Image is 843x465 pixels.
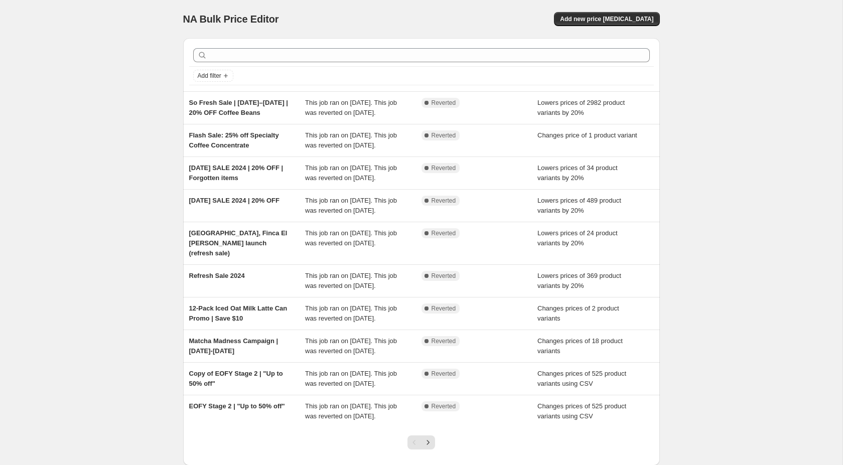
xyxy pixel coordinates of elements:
[560,15,653,23] span: Add new price [MEDICAL_DATA]
[407,435,435,449] nav: Pagination
[432,272,456,280] span: Reverted
[305,229,397,247] span: This job ran on [DATE]. This job was reverted on [DATE].
[432,304,456,313] span: Reverted
[537,337,623,355] span: Changes prices of 18 product variants
[432,370,456,378] span: Reverted
[537,99,625,116] span: Lowers prices of 2982 product variants by 20%
[189,197,279,204] span: [DATE] SALE 2024 | 20% OFF
[537,164,618,182] span: Lowers prices of 34 product variants by 20%
[305,99,397,116] span: This job ran on [DATE]. This job was reverted on [DATE].
[305,272,397,289] span: This job ran on [DATE]. This job was reverted on [DATE].
[537,131,637,139] span: Changes price of 1 product variant
[189,402,285,410] span: EOFY Stage 2 | "Up to 50% off"
[189,131,279,149] span: Flash Sale: 25% off Specialty Coffee Concentrate
[537,304,619,322] span: Changes prices of 2 product variants
[432,337,456,345] span: Reverted
[198,72,221,80] span: Add filter
[193,70,233,82] button: Add filter
[537,197,621,214] span: Lowers prices of 489 product variants by 20%
[537,272,621,289] span: Lowers prices of 369 product variants by 20%
[305,131,397,149] span: This job ran on [DATE]. This job was reverted on [DATE].
[189,304,288,322] span: 12-Pack Iced Oat Milk Latte Can Promo | Save $10
[183,14,279,25] span: NA Bulk Price Editor
[305,370,397,387] span: This job ran on [DATE]. This job was reverted on [DATE].
[189,99,288,116] span: So Fresh Sale | [DATE]–[DATE] | 20% OFF Coffee Beans
[189,272,245,279] span: Refresh Sale 2024
[421,435,435,449] button: Next
[432,229,456,237] span: Reverted
[189,370,283,387] span: Copy of EOFY Stage 2 | "Up to 50% off"
[189,229,288,257] span: [GEOGRAPHIC_DATA], Finca El [PERSON_NAME] launch (refresh sale)
[432,197,456,205] span: Reverted
[432,164,456,172] span: Reverted
[432,402,456,410] span: Reverted
[554,12,659,26] button: Add new price [MEDICAL_DATA]
[305,164,397,182] span: This job ran on [DATE]. This job was reverted on [DATE].
[305,304,397,322] span: This job ran on [DATE]. This job was reverted on [DATE].
[537,370,626,387] span: Changes prices of 525 product variants using CSV
[305,197,397,214] span: This job ran on [DATE]. This job was reverted on [DATE].
[432,99,456,107] span: Reverted
[537,402,626,420] span: Changes prices of 525 product variants using CSV
[537,229,618,247] span: Lowers prices of 24 product variants by 20%
[432,131,456,139] span: Reverted
[305,337,397,355] span: This job ran on [DATE]. This job was reverted on [DATE].
[305,402,397,420] span: This job ran on [DATE]. This job was reverted on [DATE].
[189,337,278,355] span: Matcha Madness Campaign | [DATE]-[DATE]
[189,164,284,182] span: [DATE] SALE 2024 | 20% OFF | Forgotten items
